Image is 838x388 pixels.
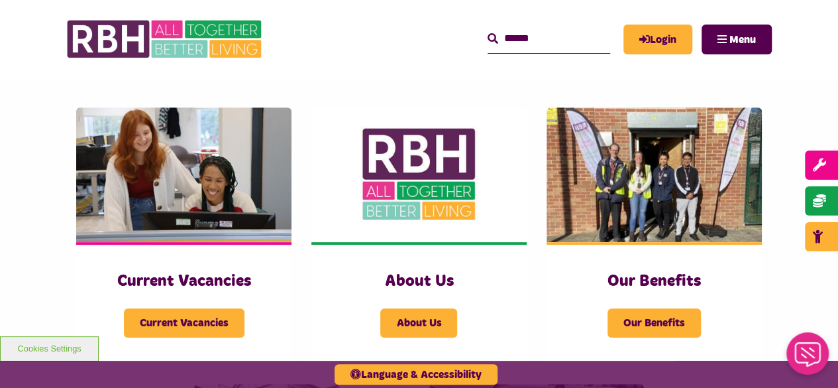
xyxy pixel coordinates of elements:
[338,271,500,292] h3: About Us
[547,107,762,242] img: Dropinfreehold2
[623,25,692,54] a: MyRBH
[311,107,527,242] img: RBH Logo Social Media 480X360 (1)
[778,328,838,388] iframe: Netcall Web Assistant for live chat
[573,271,735,292] h3: Our Benefits
[729,34,756,45] span: Menu
[76,107,291,242] img: IMG 1470
[335,364,498,385] button: Language & Accessibility
[124,308,244,338] span: Current Vacancies
[311,107,527,364] a: About Us About Us
[607,308,701,338] span: Our Benefits
[76,107,291,364] a: Current Vacancies Current Vacancies
[103,271,265,292] h3: Current Vacancies
[488,25,610,53] input: Search
[380,308,457,338] span: About Us
[547,107,762,364] a: Our Benefits Our Benefits
[66,13,265,65] img: RBH
[702,25,772,54] button: Navigation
